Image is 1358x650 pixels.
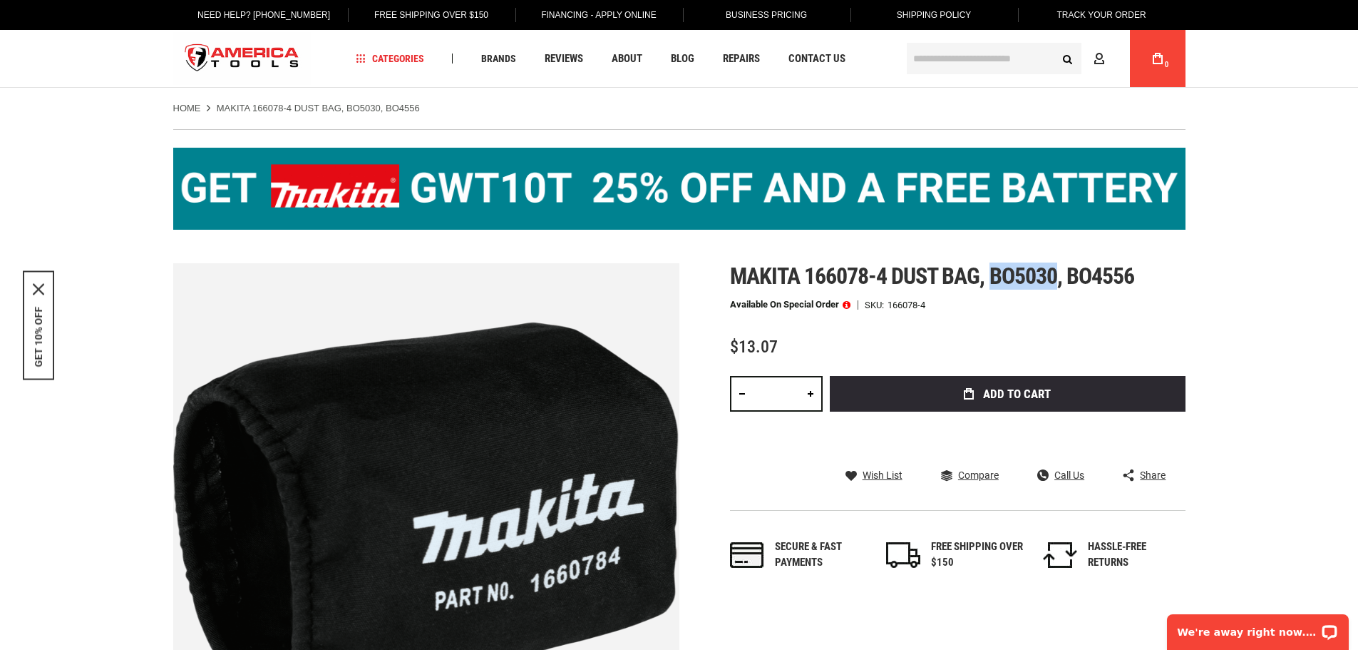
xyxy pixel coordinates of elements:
div: 166078-4 [888,300,925,310]
button: Search [1054,45,1081,72]
iframe: Secure express checkout frame [827,416,1188,457]
a: Wish List [845,469,902,482]
strong: SKU [865,300,888,310]
img: payments [730,542,764,568]
span: Repairs [723,54,760,64]
button: Close [33,283,44,295]
svg: close icon [33,283,44,295]
a: Call Us [1037,469,1084,482]
iframe: LiveChat chat widget [1158,605,1358,650]
span: About [612,54,642,64]
a: Contact Us [782,49,852,68]
span: Blog [671,54,694,64]
img: returns [1043,542,1077,568]
div: FREE SHIPPING OVER $150 [931,539,1024,570]
a: store logo [173,32,312,86]
span: Categories [356,54,424,64]
a: About [605,49,649,68]
div: HASSLE-FREE RETURNS [1088,539,1180,570]
span: Wish List [863,470,902,480]
span: Contact Us [788,54,845,64]
span: Compare [958,470,999,480]
img: America Tools [173,32,312,86]
span: Makita 166078-4 dust bag, bo5030, bo4556 [730,263,1135,290]
p: Available on Special Order [730,300,850,310]
span: Add to Cart [983,388,1051,400]
a: Home [173,102,201,115]
span: Reviews [545,54,583,64]
span: $13.07 [730,337,778,357]
img: BOGO: Buy the Makita® XGT IMpact Wrench (GWT10T), get the BL4040 4ah Battery FREE! [173,148,1185,230]
span: Shipping Policy [897,10,972,20]
span: Share [1140,470,1166,480]
a: Reviews [538,49,590,68]
span: 0 [1165,61,1169,68]
a: 0 [1144,30,1171,87]
button: Add to Cart [830,376,1185,412]
div: Secure & fast payments [775,539,868,570]
img: shipping [886,542,920,568]
a: Compare [941,469,999,482]
strong: MAKITA 166078-4 DUST BAG, BO5030, BO4556 [217,103,420,113]
a: Categories [349,49,431,68]
a: Repairs [716,49,766,68]
button: GET 10% OFF [33,306,44,367]
a: Blog [664,49,701,68]
a: Brands [475,49,523,68]
span: Brands [481,54,516,64]
span: Call Us [1054,470,1084,480]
